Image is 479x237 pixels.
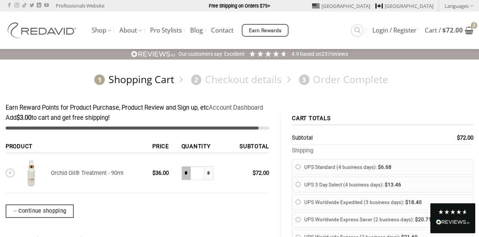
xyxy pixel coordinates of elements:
[372,27,417,33] span: Login / Register
[436,218,470,228] div: Read All Reviews
[7,3,12,8] a: Follow on Facebook
[425,22,473,39] a: View cart
[385,182,388,188] span: $
[442,26,463,34] bdi: 72.00
[181,166,190,180] input: Reduce quantity of Orchid Oil® Treatment - 90ml
[37,3,41,8] a: Follow on LinkedIn
[6,168,15,177] a: Remove Orchid Oil® Treatment - 90ml from cart
[51,170,123,176] a: Orchid Oil® Treatment - 90ml
[209,3,270,9] strong: Free Shipping on Orders $75+
[94,75,105,85] span: 1
[15,3,19,8] a: Follow on Instagram
[415,217,418,222] span: $
[253,170,269,176] bdi: 72.00
[227,141,269,154] th: Subtotal
[187,73,282,86] a: 2Checkout details
[150,24,182,37] a: Pro Stylists
[22,3,27,8] a: Follow on TikTok
[292,132,392,145] th: Subtotal
[6,204,74,218] a: Continue shopping
[248,50,288,58] div: 4.92 Stars
[16,114,20,121] span: $
[292,51,300,57] span: 4.9
[30,3,34,8] a: Follow on Twitter
[119,23,142,38] a: About
[405,200,422,205] bdi: 18.40
[242,24,289,37] a: Earn Rewards
[131,51,175,58] img: REVIEWS.io
[6,67,473,92] nav: Checkout steps
[304,161,470,173] label: UPS Standard (4 business days):
[6,113,269,123] div: Add to cart and get free shipping!
[415,217,431,222] bdi: 20.71
[292,145,473,157] th: Shipping
[209,104,263,111] a: Account Dashboard
[190,166,204,180] input: Product quantity
[91,73,174,86] a: 1Shopping Cart
[425,27,463,33] span: Cart /
[191,75,202,85] span: 2
[179,51,222,58] div: Our customers say
[312,0,370,12] a: [GEOGRAPHIC_DATA]
[179,141,227,154] th: Quantity
[442,26,446,34] span: $
[6,103,473,113] div: Earn Reward Points for Product Purchase, Product Review and Sign up, etc
[385,182,401,188] bdi: 13.46
[405,200,408,205] span: $
[436,219,470,225] img: REVIEWS.io
[430,203,475,233] div: Read All Reviews
[249,27,282,35] span: Earn Rewards
[304,179,470,191] label: UPS 3 Day Select (4 business days):
[321,51,330,57] span: 237
[292,113,473,126] th: Cart totals
[253,170,256,176] span: $
[6,22,80,38] img: REDAVID Salon Products | United States
[445,0,473,11] a: Languages
[17,159,45,187] img: Orchid Oil® Treatment - 90ml
[44,3,49,8] a: Follow on YouTube
[300,51,321,57] span: Based on
[351,24,363,37] a: Search
[457,134,460,141] span: $
[204,166,213,180] input: Increase quantity of Orchid Oil® Treatment - 90ml
[16,114,31,121] bdi: 3.00
[438,209,468,215] div: 4.8 Stars
[6,141,150,154] th: Product
[211,24,234,37] a: Contact
[150,141,179,154] th: Price
[378,164,391,170] bdi: 6.68
[224,51,245,58] div: Excellent
[372,24,417,37] a: Login / Register
[304,197,470,208] label: UPS Worldwide Expedited (3 business days):
[457,134,473,141] bdi: 72.00
[378,164,381,170] span: $
[92,23,111,38] a: Shop
[152,170,169,176] bdi: 36.00
[375,0,433,12] a: [GEOGRAPHIC_DATA]
[152,170,155,176] span: $
[304,214,470,226] label: UPS Worldwide Express Saver (2 business days):
[330,51,348,57] span: reviews
[190,24,203,37] a: Blog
